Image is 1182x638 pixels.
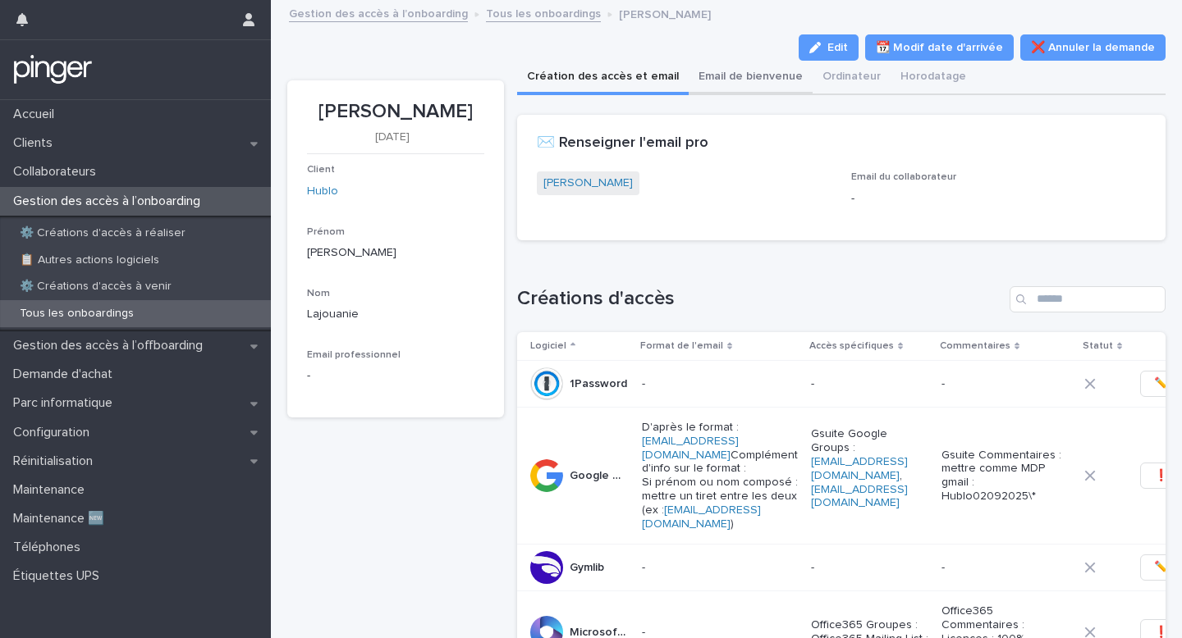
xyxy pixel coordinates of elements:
p: Réinitialisation [7,453,106,469]
p: - [941,561,1071,575]
button: ❌ Annuler la demande [1020,34,1166,61]
a: [PERSON_NAME] [543,175,633,192]
p: Gsuite Google Groups : , [811,427,928,524]
p: Maintenance 🆕 [7,511,117,526]
a: [EMAIL_ADDRESS][DOMAIN_NAME] [811,456,908,481]
p: Configuration [7,425,103,440]
p: Collaborateurs [7,164,109,180]
button: Edit [799,34,859,61]
p: - [811,377,928,391]
span: Edit [827,42,848,53]
p: Logiciel [530,337,566,355]
span: Prénom [307,227,345,237]
button: Horodatage [891,61,976,95]
p: - [941,377,1071,391]
p: Accueil [7,107,67,122]
a: [EMAIL_ADDRESS][DOMAIN_NAME] [642,435,739,461]
p: [PERSON_NAME] [307,244,484,262]
p: D'après le format : Complément d'info sur le format : Si prénom ou nom composé : mettre un tiret ... [642,421,798,531]
p: Téléphones [7,540,94,555]
p: ⚙️ Créations d'accès à venir [7,280,185,294]
input: Search [1010,286,1166,312]
p: Lajouanie [307,306,484,323]
button: Email de bienvenue [689,61,813,95]
p: Gestion des accès à l’onboarding [7,194,213,209]
a: [EMAIL_ADDRESS][DOMAIN_NAME] [642,504,761,530]
button: ✏️ [1140,554,1182,581]
a: Tous les onboardings [486,3,601,22]
img: mTgBEunGTSyRkCgitkcU [13,53,93,86]
span: Nom [307,289,330,298]
p: Google Workspace [570,466,632,483]
span: 📆 Modif date d'arrivée [876,39,1003,56]
p: Accès spécifiques [809,337,894,355]
button: 📆 Modif date d'arrivée [865,34,1014,61]
span: Email du collaborateur [851,172,956,182]
p: Gsuite Commentaires : mettre comme MDP gmail : Hublo02092025\* [941,449,1071,504]
a: [EMAIL_ADDRESS][DOMAIN_NAME] [811,484,908,509]
a: Hublo [307,183,338,200]
p: Format de l'email [640,337,723,355]
span: ✏️ [1154,559,1168,576]
p: 📋 Autres actions logiciels [7,253,172,267]
p: 1Password [570,374,630,391]
p: [PERSON_NAME] [307,100,484,124]
p: Maintenance [7,482,98,498]
p: Gestion des accès à l’offboarding [7,338,216,353]
p: - [811,561,928,575]
p: Parc informatique [7,395,126,411]
button: Ordinateur [813,61,891,95]
span: ✏️ [1154,376,1168,392]
p: Tous les onboardings [7,307,147,321]
p: - [307,367,310,385]
p: Clients [7,135,66,151]
span: ❌ Annuler la demande [1031,39,1155,56]
button: ❗ [1140,463,1182,489]
p: ⚙️ Créations d'accès à réaliser [7,226,199,240]
p: Demande d'achat [7,367,126,382]
span: Email professionnel [307,350,401,360]
p: Statut [1083,337,1113,355]
p: - [642,561,798,575]
span: Client [307,165,335,175]
a: Gestion des accès à l’onboarding [289,3,468,22]
span: ❗ [1154,467,1168,484]
h2: ✉️ Renseigner l'email pro [537,134,708,153]
p: [PERSON_NAME] [619,4,711,22]
h1: Créations d'accès [517,287,1004,311]
p: Gymlib [570,558,607,575]
button: ✏️ [1140,371,1182,397]
p: [DATE] [307,130,478,144]
p: Étiquettes UPS [7,568,112,584]
p: - [642,377,798,391]
p: - [851,190,1146,207]
button: Création des accès et email [517,61,689,95]
p: Commentaires [940,337,1010,355]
